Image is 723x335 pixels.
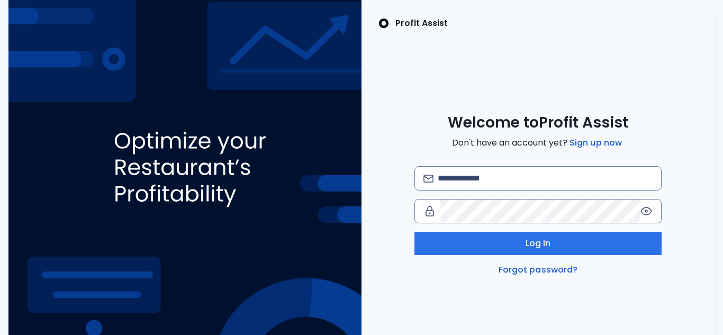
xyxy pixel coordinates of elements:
[496,264,580,276] a: Forgot password?
[448,113,628,132] span: Welcome to Profit Assist
[452,137,624,149] span: Don't have an account yet?
[423,175,433,183] img: email
[567,137,624,149] a: Sign up now
[414,232,662,255] button: Log in
[395,17,448,30] p: Profit Assist
[526,237,551,250] span: Log in
[378,17,389,30] img: SpotOn Logo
